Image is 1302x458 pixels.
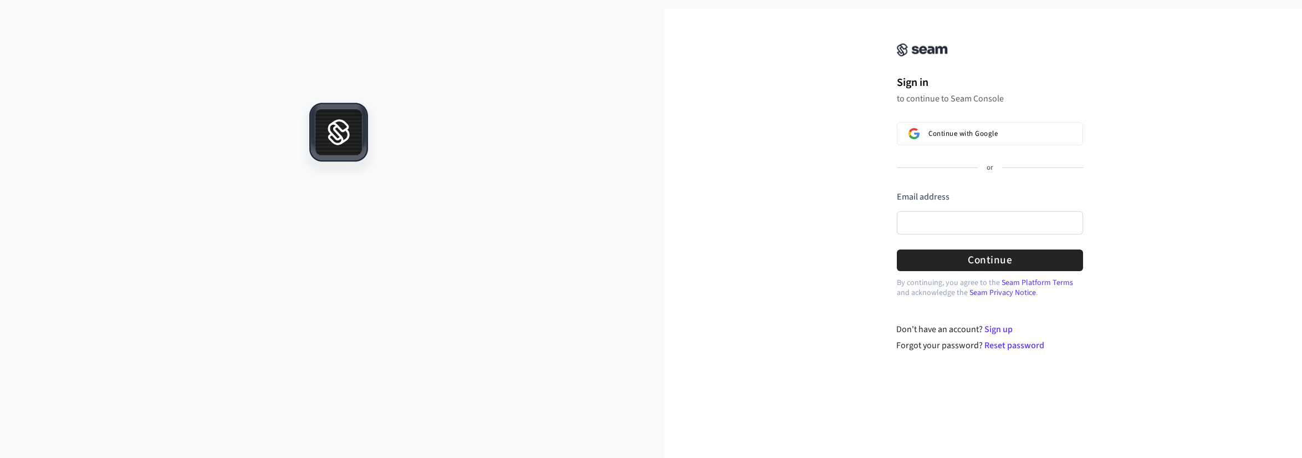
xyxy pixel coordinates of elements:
p: or [987,163,993,173]
span: Continue with Google [928,129,998,138]
div: Don't have an account? [896,323,1083,336]
h1: Sign in [897,74,1083,91]
button: Continue [897,250,1083,271]
label: Email address [897,191,949,203]
a: Reset password [984,339,1044,352]
a: Seam Privacy Notice [969,287,1036,298]
a: Sign up [984,323,1013,335]
img: Sign in with Google [908,128,920,139]
button: Sign in with GoogleContinue with Google [897,122,1083,145]
a: Seam Platform Terms [1002,277,1073,288]
img: Seam Console [897,43,948,57]
p: to continue to Seam Console [897,93,1083,104]
p: By continuing, you agree to the and acknowledge the . [897,278,1083,298]
div: Forgot your password? [896,339,1083,352]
